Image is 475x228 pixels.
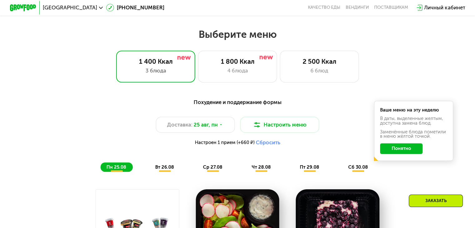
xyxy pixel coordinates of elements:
div: 6 блюд [287,67,352,75]
span: Доставка: [167,121,192,129]
span: пт 29.08 [300,164,319,170]
a: [PHONE_NUMBER] [106,4,164,12]
div: Ваше меню на эту неделю [380,108,448,112]
div: поставщикам [374,5,408,10]
span: пн 25.08 [106,164,126,170]
div: 1 800 Ккал [205,57,270,65]
div: Личный кабинет [424,4,465,12]
div: 1 400 Ккал [123,57,188,65]
div: Заменённые блюда пометили в меню жёлтой точкой. [380,130,448,139]
span: 25 авг, пн [194,121,218,129]
span: чт 28.08 [251,164,270,170]
span: Настроен 1 прием (+660 ₽) [195,140,254,145]
button: Понятно [380,143,423,154]
span: [GEOGRAPHIC_DATA] [43,5,97,10]
button: Настроить меню [240,117,319,133]
span: вт 26.08 [155,164,174,170]
h2: Выберите меню [21,28,454,41]
div: 4 блюда [205,67,270,75]
div: Похудение и поддержание формы [42,98,433,106]
div: Заказать [409,195,463,207]
div: 3 блюда [123,67,188,75]
a: Вендинги [346,5,369,10]
div: В даты, выделенные желтым, доступна замена блюд. [380,116,448,126]
div: 2 500 Ккал [287,57,352,65]
span: сб 30.08 [348,164,368,170]
button: Сбросить [255,139,280,146]
span: ср 27.08 [203,164,222,170]
a: Качество еды [308,5,340,10]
